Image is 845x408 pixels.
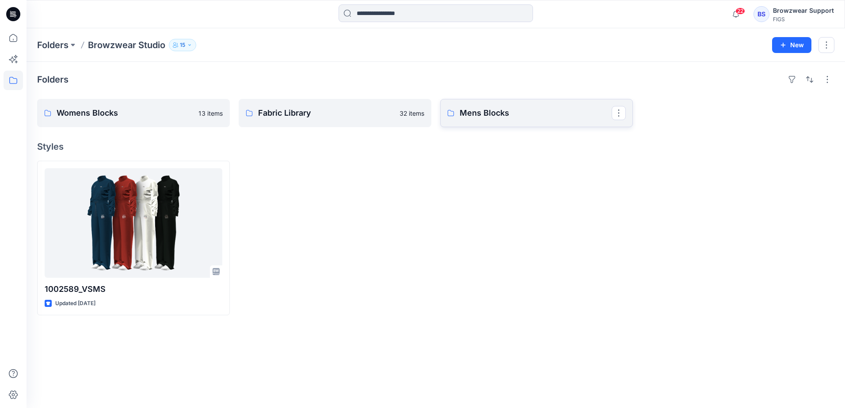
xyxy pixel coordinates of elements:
[37,99,230,127] a: Womens Blocks13 items
[772,37,811,53] button: New
[55,299,95,308] p: Updated [DATE]
[45,283,222,295] p: 1002589_VSMS
[198,109,223,118] p: 13 items
[460,107,612,119] p: Mens Blocks
[88,39,165,51] p: Browzwear Studio
[754,6,769,22] div: BS
[239,99,431,127] a: Fabric Library32 items
[37,74,69,85] h4: Folders
[440,99,633,127] a: Mens Blocks
[773,5,834,16] div: Browzwear Support
[45,168,222,278] a: 1002589_VSMS
[37,39,69,51] a: Folders
[773,16,834,23] div: FIGS
[735,8,745,15] span: 22
[169,39,196,51] button: 15
[400,109,424,118] p: 32 items
[180,40,185,50] p: 15
[258,107,394,119] p: Fabric Library
[37,141,834,152] h4: Styles
[57,107,193,119] p: Womens Blocks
